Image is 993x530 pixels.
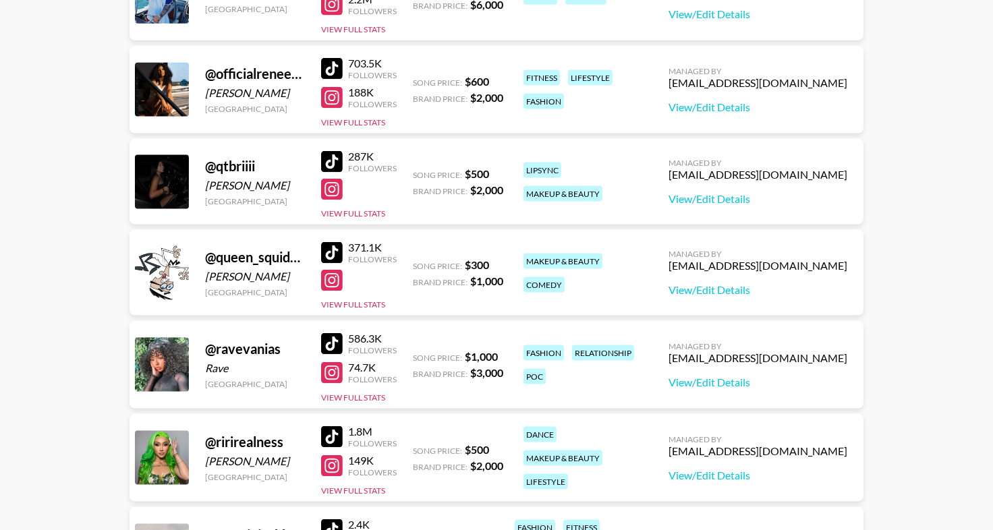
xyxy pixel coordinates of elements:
a: View/Edit Details [669,100,847,114]
div: Managed By [669,249,847,259]
button: View Full Stats [321,299,385,310]
div: Followers [348,70,397,80]
span: Brand Price: [413,1,467,11]
div: [GEOGRAPHIC_DATA] [205,4,305,14]
div: fitness [523,70,560,86]
button: View Full Stats [321,392,385,403]
div: Managed By [669,158,847,168]
div: makeup & beauty [523,186,602,202]
div: Rave [205,361,305,375]
div: Followers [348,345,397,355]
div: Managed By [669,434,847,444]
div: lifestyle [523,474,568,490]
div: @ officialreneeharmoni [205,65,305,82]
div: Followers [348,374,397,384]
div: [GEOGRAPHIC_DATA] [205,472,305,482]
div: lipsync [523,163,561,178]
div: [EMAIL_ADDRESS][DOMAIN_NAME] [669,259,847,272]
strong: $ 500 [465,167,489,180]
div: Followers [348,438,397,448]
div: Managed By [669,66,847,76]
div: lifestyle [568,70,613,86]
span: Song Price: [413,261,462,271]
div: [EMAIL_ADDRESS][DOMAIN_NAME] [669,168,847,181]
div: 188K [348,86,397,99]
div: makeup & beauty [523,450,602,466]
button: View Full Stats [321,208,385,218]
strong: $ 1,000 [465,350,498,363]
div: comedy [523,277,565,293]
div: [GEOGRAPHIC_DATA] [205,287,305,297]
div: 586.3K [348,332,397,345]
span: Song Price: [413,170,462,180]
div: 149K [348,454,397,467]
span: Song Price: [413,446,462,456]
span: Brand Price: [413,277,467,287]
span: Song Price: [413,78,462,88]
span: Brand Price: [413,462,467,472]
div: [PERSON_NAME] [205,86,305,100]
strong: $ 2,000 [470,459,503,472]
div: Followers [348,99,397,109]
div: Followers [348,254,397,264]
a: View/Edit Details [669,283,847,297]
div: Managed By [669,341,847,351]
div: [PERSON_NAME] [205,179,305,192]
a: View/Edit Details [669,376,847,389]
a: View/Edit Details [669,469,847,482]
strong: $ 600 [465,75,489,88]
span: Brand Price: [413,369,467,379]
div: 1.8M [348,425,397,438]
div: [GEOGRAPHIC_DATA] [205,196,305,206]
div: dance [523,427,557,442]
div: poc [523,369,546,384]
strong: $ 3,000 [470,366,503,379]
div: [PERSON_NAME] [205,454,305,468]
div: @ queen_squid04 [205,249,305,266]
strong: $ 2,000 [470,91,503,104]
div: 287K [348,150,397,163]
div: [PERSON_NAME] [205,270,305,283]
div: [GEOGRAPHIC_DATA] [205,104,305,114]
strong: $ 1,000 [470,274,503,287]
div: 74.7K [348,361,397,374]
a: View/Edit Details [669,192,847,206]
div: Followers [348,6,397,16]
div: relationship [572,345,634,361]
div: [EMAIL_ADDRESS][DOMAIN_NAME] [669,351,847,365]
strong: $ 300 [465,258,489,271]
span: Brand Price: [413,186,467,196]
button: View Full Stats [321,485,385,496]
button: View Full Stats [321,24,385,34]
span: Brand Price: [413,94,467,104]
div: makeup & beauty [523,254,602,269]
div: Followers [348,163,397,173]
div: [EMAIL_ADDRESS][DOMAIN_NAME] [669,76,847,90]
div: @ qtbriiii [205,158,305,175]
span: Song Price: [413,353,462,363]
div: [EMAIL_ADDRESS][DOMAIN_NAME] [669,444,847,458]
div: fashion [523,94,564,109]
div: [GEOGRAPHIC_DATA] [205,379,305,389]
div: fashion [523,345,564,361]
div: Followers [348,467,397,477]
strong: $ 2,000 [470,183,503,196]
strong: $ 500 [465,443,489,456]
div: 371.1K [348,241,397,254]
div: 703.5K [348,57,397,70]
button: View Full Stats [321,117,385,127]
div: @ ravevanias [205,341,305,357]
div: @ ririrealness [205,434,305,450]
a: View/Edit Details [669,7,847,21]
